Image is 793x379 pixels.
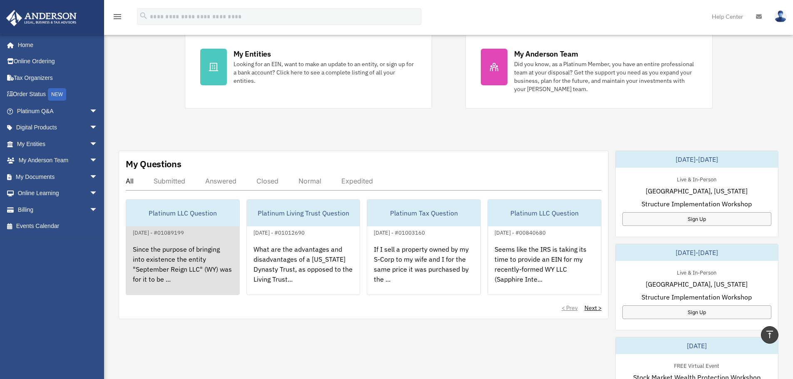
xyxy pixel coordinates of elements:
[185,33,432,109] a: My Entities Looking for an EIN, want to make an update to an entity, or sign up for a bank accoun...
[616,337,778,354] div: [DATE]
[488,238,601,302] div: Seems like the IRS is taking its time to provide an EIN for my recently-formed WY LLC (Sapphire I...
[670,174,723,183] div: Live & In-Person
[488,228,552,236] div: [DATE] - #00840680
[126,158,181,170] div: My Questions
[6,218,110,235] a: Events Calendar
[126,238,239,302] div: Since the purpose of bringing into existence the entity "September Reign LLC" (WY) was for it to ...
[154,177,185,185] div: Submitted
[622,305,771,319] a: Sign Up
[6,152,110,169] a: My Anderson Teamarrow_drop_down
[514,60,697,93] div: Did you know, as a Platinum Member, you have an entire professional team at your disposal? Get th...
[616,244,778,261] div: [DATE]-[DATE]
[89,119,106,136] span: arrow_drop_down
[126,177,134,185] div: All
[641,199,752,209] span: Structure Implementation Workshop
[465,33,713,109] a: My Anderson Team Did you know, as a Platinum Member, you have an entire professional team at your...
[6,185,110,202] a: Online Learningarrow_drop_down
[112,12,122,22] i: menu
[367,228,432,236] div: [DATE] - #01003160
[205,177,236,185] div: Answered
[247,238,360,302] div: What are the advantages and disadvantages of a [US_STATE] Dynasty Trust, as opposed to the Living...
[514,49,578,59] div: My Anderson Team
[6,86,110,103] a: Order StatusNEW
[126,199,240,295] a: Platinum LLC Question[DATE] - #01089199Since the purpose of bringing into existence the entity "S...
[616,151,778,168] div: [DATE]-[DATE]
[6,136,110,152] a: My Entitiesarrow_drop_down
[6,119,110,136] a: Digital Productsarrow_drop_down
[6,53,110,70] a: Online Ordering
[6,103,110,119] a: Platinum Q&Aarrow_drop_down
[622,212,771,226] a: Sign Up
[641,292,752,302] span: Structure Implementation Workshop
[6,37,106,53] a: Home
[487,199,602,295] a: Platinum LLC Question[DATE] - #00840680Seems like the IRS is taking its time to provide an EIN fo...
[246,199,360,295] a: Platinum Living Trust Question[DATE] - #01012690What are the advantages and disadvantages of a [U...
[6,69,110,86] a: Tax Organizers
[584,304,602,312] a: Next >
[89,185,106,202] span: arrow_drop_down
[139,11,148,20] i: search
[89,136,106,153] span: arrow_drop_down
[48,88,66,101] div: NEW
[256,177,278,185] div: Closed
[247,228,311,236] div: [DATE] - #01012690
[765,329,775,339] i: vertical_align_top
[298,177,321,185] div: Normal
[367,200,480,226] div: Platinum Tax Question
[126,228,191,236] div: [DATE] - #01089199
[89,152,106,169] span: arrow_drop_down
[667,361,726,369] div: FREE Virtual Event
[4,10,79,26] img: Anderson Advisors Platinum Portal
[367,238,480,302] div: If I sell a property owned by my S-Corp to my wife and I for the same price it was purchased by t...
[488,200,601,226] div: Platinum LLC Question
[646,279,748,289] span: [GEOGRAPHIC_DATA], [US_STATE]
[367,199,481,295] a: Platinum Tax Question[DATE] - #01003160If I sell a property owned by my S-Corp to my wife and I f...
[6,201,110,218] a: Billingarrow_drop_down
[112,15,122,22] a: menu
[234,60,417,85] div: Looking for an EIN, want to make an update to an entity, or sign up for a bank account? Click her...
[670,268,723,276] div: Live & In-Person
[774,10,787,22] img: User Pic
[247,200,360,226] div: Platinum Living Trust Question
[6,168,110,185] a: My Documentsarrow_drop_down
[89,103,106,120] span: arrow_drop_down
[341,177,373,185] div: Expedited
[761,326,778,344] a: vertical_align_top
[646,186,748,196] span: [GEOGRAPHIC_DATA], [US_STATE]
[126,200,239,226] div: Platinum LLC Question
[89,168,106,186] span: arrow_drop_down
[89,201,106,218] span: arrow_drop_down
[234,49,271,59] div: My Entities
